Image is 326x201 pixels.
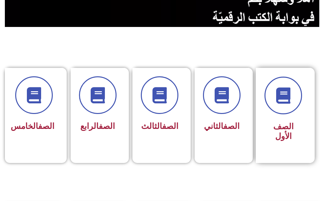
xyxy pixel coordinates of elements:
[141,121,178,131] span: الثالث
[162,121,178,131] a: الصف
[204,121,240,131] span: الثاني
[80,121,115,131] span: الرابع
[38,121,54,131] a: الصف
[273,122,294,141] span: الصف الأول
[99,121,115,131] a: الصف
[223,121,240,131] a: الصف
[11,121,54,131] span: الخامس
